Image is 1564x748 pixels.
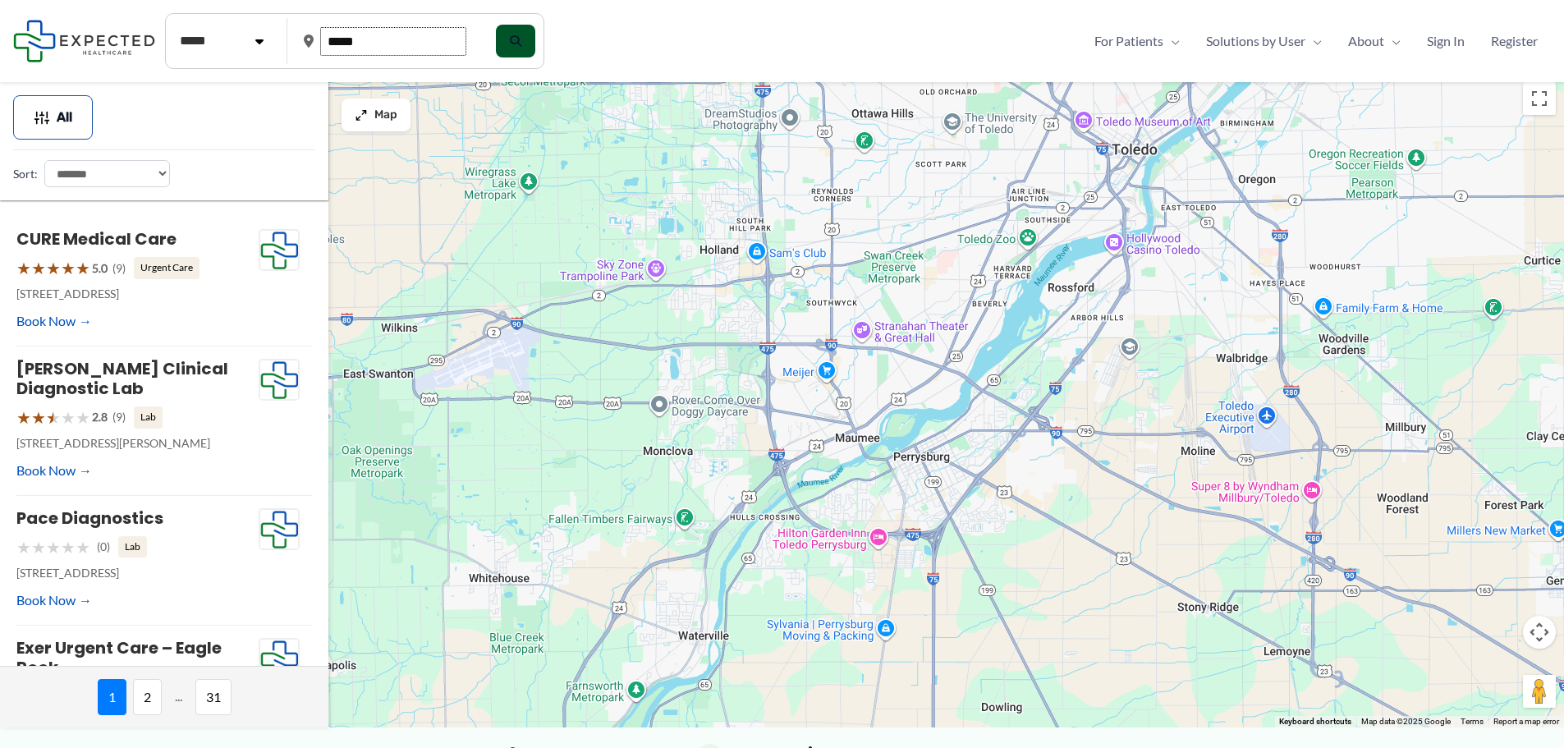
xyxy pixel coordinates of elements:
[1478,29,1551,53] a: Register
[1163,29,1180,53] span: Menu Toggle
[1305,29,1322,53] span: Menu Toggle
[92,258,108,279] span: 5.0
[46,532,61,562] span: ★
[97,536,110,558] span: (0)
[16,357,228,400] a: [PERSON_NAME] Clinical Diagnostic Lab
[13,20,155,62] img: Expected Healthcare Logo - side, dark font, small
[46,253,61,283] span: ★
[1414,29,1478,53] a: Sign In
[195,679,232,715] span: 31
[1193,29,1335,53] a: Solutions by UserMenu Toggle
[34,109,50,126] img: Filter
[118,536,147,558] span: Lab
[16,402,31,433] span: ★
[92,406,108,428] span: 2.8
[355,108,368,122] img: Maximize
[1206,29,1305,53] span: Solutions by User
[16,283,259,305] p: [STREET_ADDRESS]
[1523,675,1556,708] button: Drag Pegman onto the map to open Street View
[16,507,163,530] a: Pace Diagnostics
[76,402,90,433] span: ★
[16,227,177,250] a: CURE Medical Care
[112,258,126,279] span: (9)
[1335,29,1414,53] a: AboutMenu Toggle
[259,230,299,271] img: Expected Healthcare Logo
[1384,29,1401,53] span: Menu Toggle
[57,112,72,123] span: All
[1461,717,1484,726] a: Terms (opens in new tab)
[259,360,299,401] img: Expected Healthcare Logo
[16,636,222,679] a: Exer Urgent Care – Eagle Rock
[1094,29,1163,53] span: For Patients
[168,679,189,715] span: ...
[31,532,46,562] span: ★
[16,458,92,483] a: Book Now
[76,532,90,562] span: ★
[16,253,31,283] span: ★
[31,253,46,283] span: ★
[16,532,31,562] span: ★
[16,588,92,613] a: Book Now
[16,309,92,333] a: Book Now
[76,253,90,283] span: ★
[342,99,410,131] button: Map
[1427,29,1465,53] span: Sign In
[134,406,163,428] span: Lab
[1361,717,1451,726] span: Map data ©2025 Google
[46,402,61,433] span: ★
[13,163,38,185] label: Sort:
[61,402,76,433] span: ★
[13,95,93,140] button: All
[374,108,397,122] span: Map
[133,679,162,715] span: 2
[1279,716,1351,727] button: Keyboard shortcuts
[1493,717,1559,726] a: Report a map error
[1348,29,1384,53] span: About
[259,509,299,550] img: Expected Healthcare Logo
[61,532,76,562] span: ★
[61,253,76,283] span: ★
[1491,29,1538,53] span: Register
[1523,616,1556,649] button: Map camera controls
[16,562,259,584] p: [STREET_ADDRESS]
[112,406,126,428] span: (9)
[134,257,200,278] span: Urgent Care
[98,679,126,715] span: 1
[259,639,299,680] img: Expected Healthcare Logo
[31,402,46,433] span: ★
[16,433,259,454] p: [STREET_ADDRESS][PERSON_NAME]
[1523,82,1556,115] button: Toggle fullscreen view
[1081,29,1193,53] a: For PatientsMenu Toggle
